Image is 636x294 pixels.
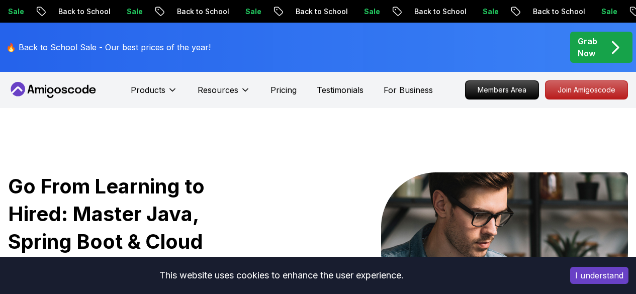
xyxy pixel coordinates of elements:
[8,264,555,286] div: This website uses cookies to enhance the user experience.
[355,7,388,17] p: Sale
[545,80,628,100] a: Join Amigoscode
[546,81,627,99] p: Join Amigoscode
[466,81,538,99] p: Members Area
[168,7,237,17] p: Back to School
[50,7,118,17] p: Back to School
[570,267,628,284] button: Accept cookies
[474,7,506,17] p: Sale
[131,84,177,104] button: Products
[198,84,250,104] button: Resources
[524,7,593,17] p: Back to School
[237,7,269,17] p: Sale
[131,84,165,96] p: Products
[384,84,433,96] a: For Business
[270,84,297,96] a: Pricing
[317,84,364,96] a: Testimonials
[287,7,355,17] p: Back to School
[6,41,211,53] p: 🔥 Back to School Sale - Our best prices of the year!
[406,7,474,17] p: Back to School
[118,7,150,17] p: Sale
[593,7,625,17] p: Sale
[465,80,539,100] a: Members Area
[578,35,597,59] p: Grab Now
[198,84,238,96] p: Resources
